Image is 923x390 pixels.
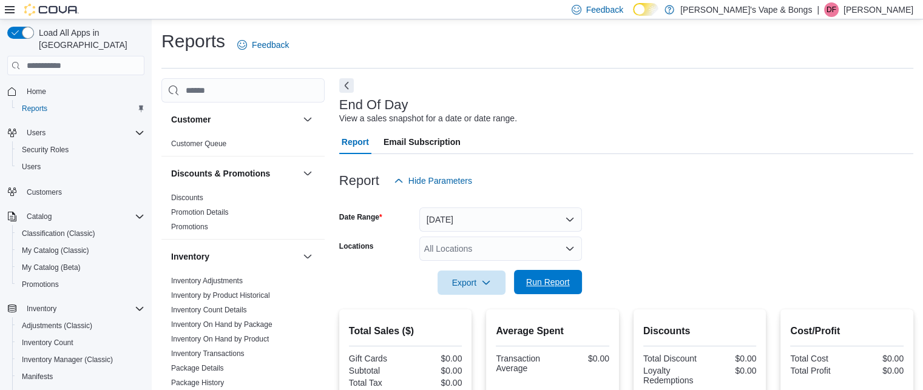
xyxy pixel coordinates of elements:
div: Customer [161,136,325,156]
span: Customers [22,184,144,199]
span: Catalog [22,209,144,224]
span: Hide Parameters [408,175,472,187]
button: Inventory [2,300,149,317]
span: Promotions [22,280,59,289]
a: Inventory On Hand by Package [171,320,272,329]
div: Discounts & Promotions [161,190,325,239]
span: Inventory Manager (Classic) [17,352,144,367]
a: My Catalog (Beta) [17,260,86,275]
span: Promotions [17,277,144,292]
span: Package Details [171,363,224,373]
button: Security Roles [12,141,149,158]
span: Inventory Manager (Classic) [22,355,113,365]
a: Reports [17,101,52,116]
span: Inventory Count Details [171,305,247,315]
div: Total Discount [643,354,697,363]
a: Discounts [171,193,203,202]
button: Promotions [12,276,149,293]
a: Inventory Count Details [171,306,247,314]
h3: Customer [171,113,211,126]
button: Inventory [171,250,298,263]
span: Inventory by Product Historical [171,291,270,300]
button: Inventory [300,249,315,264]
div: $0.00 [408,378,462,388]
a: My Catalog (Classic) [17,243,94,258]
div: Subtotal [349,366,403,375]
a: Package Details [171,364,224,372]
button: Inventory Count [12,334,149,351]
button: Open list of options [565,244,575,254]
span: Run Report [526,276,570,288]
a: Customer Queue [171,140,226,148]
div: Total Profit [790,366,844,375]
div: $0.00 [702,354,756,363]
button: Discounts & Promotions [171,167,298,180]
button: Users [22,126,50,140]
span: Adjustments (Classic) [22,321,92,331]
a: Inventory Manager (Classic) [17,352,118,367]
button: Next [339,78,354,93]
button: Export [438,271,505,295]
span: Report [342,130,369,154]
a: Adjustments (Classic) [17,318,97,333]
div: $0.00 [850,366,904,375]
h2: Total Sales ($) [349,324,462,338]
button: Discounts & Promotions [300,166,315,181]
span: My Catalog (Beta) [22,263,81,272]
span: My Catalog (Classic) [22,246,89,255]
div: Total Tax [349,378,403,388]
button: Hide Parameters [389,169,477,193]
h3: Discounts & Promotions [171,167,270,180]
span: Inventory Count [17,335,144,350]
span: Promotion Details [171,207,229,217]
a: Manifests [17,369,58,384]
span: Security Roles [17,143,144,157]
span: Feedback [252,39,289,51]
button: Classification (Classic) [12,225,149,242]
button: Catalog [22,209,56,224]
span: Email Subscription [384,130,461,154]
span: Discounts [171,193,203,203]
a: Users [17,160,46,174]
a: Customers [22,185,67,200]
p: [PERSON_NAME]'s Vape & Bongs [680,2,812,17]
a: Home [22,84,51,99]
a: Promotions [171,223,208,231]
h2: Cost/Profit [790,324,904,338]
button: Manifests [12,368,149,385]
span: Catalog [27,212,52,221]
span: Manifests [17,369,144,384]
span: Adjustments (Classic) [17,318,144,333]
button: Inventory Manager (Classic) [12,351,149,368]
div: $0.00 [850,354,904,363]
div: Dawna Fuller [824,2,839,17]
img: Cova [24,4,79,16]
label: Locations [339,241,374,251]
span: Load All Apps in [GEOGRAPHIC_DATA] [34,27,144,51]
h3: End Of Day [339,98,408,112]
div: Loyalty Redemptions [643,366,697,385]
span: Classification (Classic) [17,226,144,241]
span: Inventory Transactions [171,349,245,358]
a: Promotions [17,277,64,292]
span: Home [27,87,46,96]
button: Home [2,82,149,100]
span: Inventory Count [22,338,73,348]
div: Total Cost [790,354,844,363]
div: $0.00 [555,354,609,363]
span: Inventory [27,304,56,314]
button: Catalog [2,208,149,225]
span: Users [27,128,46,138]
button: Reports [12,100,149,117]
span: Inventory On Hand by Product [171,334,269,344]
span: Users [22,126,144,140]
span: Manifests [22,372,53,382]
span: My Catalog (Classic) [17,243,144,258]
span: Reports [22,104,47,113]
button: Customers [2,183,149,200]
div: View a sales snapshot for a date or date range. [339,112,517,125]
span: Users [17,160,144,174]
div: $0.00 [408,366,462,375]
a: Inventory Adjustments [171,277,243,285]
